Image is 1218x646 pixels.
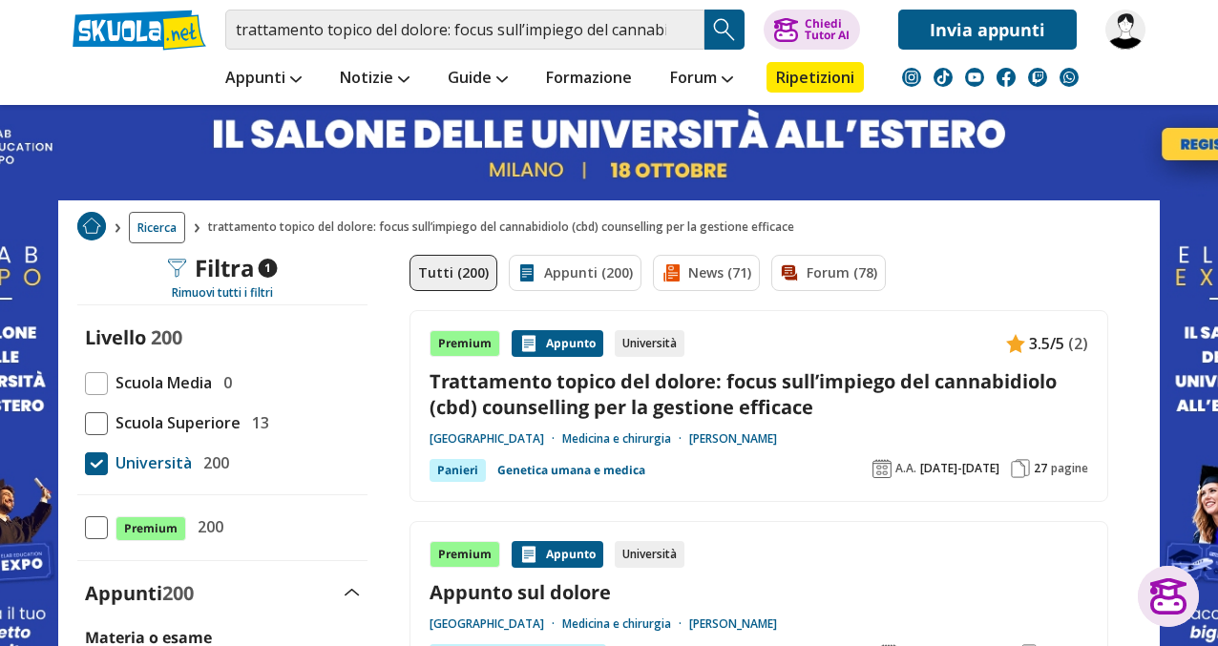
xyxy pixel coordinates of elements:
a: Medicina e chirurgia [562,616,689,632]
a: Invia appunti [898,10,1077,50]
a: [GEOGRAPHIC_DATA] [430,431,562,447]
a: Medicina e chirurgia [562,431,689,447]
span: Scuola Superiore [108,410,241,435]
img: instagram [902,68,921,87]
a: Notizie [335,62,414,96]
img: Pagine [1011,459,1030,478]
span: pagine [1051,461,1088,476]
span: 3.5/5 [1029,331,1064,356]
a: News (71) [653,255,760,291]
a: Ripetizioni [766,62,864,93]
img: youtube [965,68,984,87]
div: Rimuovi tutti i filtri [77,285,367,301]
span: 0 [216,370,232,395]
div: Premium [430,330,500,357]
img: Cerca appunti, riassunti o versioni [710,15,739,44]
span: (2) [1068,331,1088,356]
a: [PERSON_NAME] [689,431,777,447]
a: Appunto sul dolore [430,579,1088,605]
img: News filtro contenuto [661,263,681,282]
span: 200 [190,514,223,539]
a: Tutti (200) [409,255,497,291]
img: Home [77,212,106,240]
img: Appunti contenuto [519,545,538,564]
span: 200 [162,580,194,606]
span: 27 [1034,461,1047,476]
div: Appunto [512,541,603,568]
img: 20221112 [1105,10,1145,50]
div: Chiedi Tutor AI [805,18,850,41]
div: Appunto [512,330,603,357]
span: Università [108,450,192,475]
button: ChiediTutor AI [764,10,860,50]
div: Università [615,330,684,357]
img: Forum filtro contenuto [780,263,799,282]
span: [DATE]-[DATE] [920,461,999,476]
div: Università [615,541,684,568]
a: Trattamento topico del dolore: focus sull’impiego del cannabidiolo (cbd) counselling per la gesti... [430,368,1088,420]
span: Scuola Media [108,370,212,395]
a: Ricerca [129,212,185,243]
a: Appunti [220,62,306,96]
div: Premium [430,541,500,568]
img: twitch [1028,68,1047,87]
div: Filtra [168,255,278,281]
img: WhatsApp [1060,68,1079,87]
img: facebook [997,68,1016,87]
span: 1 [259,259,278,278]
span: trattamento topico del dolore: focus sull’impiego del cannabidiolo (cbd) counselling per la gesti... [208,212,802,243]
label: Livello [85,324,146,350]
a: Home [77,212,106,243]
label: Appunti [85,580,194,606]
a: Forum (78) [771,255,886,291]
a: Forum [665,62,738,96]
img: Appunti contenuto [519,334,538,353]
img: Appunti contenuto [1006,334,1025,353]
span: 13 [244,410,269,435]
div: Panieri [430,459,486,482]
span: Premium [115,516,186,541]
a: Genetica umana e medica [497,459,645,482]
img: Apri e chiudi sezione [345,589,360,596]
a: Guide [443,62,513,96]
img: Anno accademico [872,459,892,478]
a: [PERSON_NAME] [689,616,777,632]
span: A.A. [895,461,916,476]
span: 200 [196,450,229,475]
a: [GEOGRAPHIC_DATA] [430,616,562,632]
span: 200 [151,324,182,350]
a: Appunti (200) [509,255,641,291]
a: Formazione [541,62,637,96]
img: Appunti filtro contenuto [517,263,536,282]
img: Filtra filtri mobile [168,259,187,278]
button: Search Button [704,10,745,50]
img: tiktok [934,68,953,87]
input: Cerca appunti, riassunti o versioni [225,10,704,50]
